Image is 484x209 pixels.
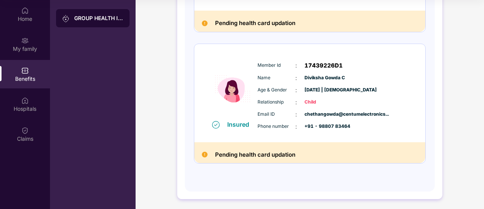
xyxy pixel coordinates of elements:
[258,62,295,69] span: Member Id
[21,37,29,44] img: svg+xml;base64,PHN2ZyB3aWR0aD0iMjAiIGhlaWdodD0iMjAiIHZpZXdCb3g9IjAgMCAyMCAyMCIgZmlsbD0ibm9uZSIgeG...
[304,74,342,82] span: Diviksha Gowda C
[215,18,295,28] h2: Pending health card updation
[202,152,208,157] img: Pending
[74,14,123,22] div: GROUP HEALTH INSURANCE
[258,123,295,130] span: Phone number
[202,20,208,26] img: Pending
[258,99,295,106] span: Relationship
[21,67,29,74] img: svg+xml;base64,PHN2ZyBpZD0iQmVuZWZpdHMiIHhtbG5zPSJodHRwOi8vd3d3LnczLm9yZy8yMDAwL3N2ZyIgd2lkdGg9Ij...
[304,111,342,118] span: chethangowda@centumelectronics...
[258,86,295,94] span: Age & Gender
[227,121,254,128] div: Insured
[295,123,297,131] span: :
[21,97,29,104] img: svg+xml;base64,PHN2ZyBpZD0iSG9zcGl0YWxzIiB4bWxucz0iaHR0cDovL3d3dy53My5vcmcvMjAwMC9zdmciIHdpZHRoPS...
[295,61,297,70] span: :
[295,110,297,119] span: :
[295,74,297,82] span: :
[304,99,342,106] span: Child
[258,74,295,82] span: Name
[304,61,343,70] span: 17439226D1
[304,86,342,94] span: [DATE] | [DEMOGRAPHIC_DATA]
[62,15,70,22] img: svg+xml;base64,PHN2ZyB3aWR0aD0iMjAiIGhlaWdodD0iMjAiIHZpZXdCb3g9IjAgMCAyMCAyMCIgZmlsbD0ibm9uZSIgeG...
[295,98,297,107] span: :
[210,58,256,120] img: icon
[212,121,220,129] img: svg+xml;base64,PHN2ZyB4bWxucz0iaHR0cDovL3d3dy53My5vcmcvMjAwMC9zdmciIHdpZHRoPSIxNiIgaGVpZ2h0PSIxNi...
[304,123,342,130] span: +91 - 98807 83464
[21,7,29,14] img: svg+xml;base64,PHN2ZyBpZD0iSG9tZSIgeG1sbnM9Imh0dHA6Ly93d3cudzMub3JnLzIwMDAvc3ZnIiB3aWR0aD0iMjAiIG...
[258,111,295,118] span: Email ID
[295,86,297,94] span: :
[21,127,29,134] img: svg+xml;base64,PHN2ZyBpZD0iQ2xhaW0iIHhtbG5zPSJodHRwOi8vd3d3LnczLm9yZy8yMDAwL3N2ZyIgd2lkdGg9IjIwIi...
[215,150,295,160] h2: Pending health card updation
